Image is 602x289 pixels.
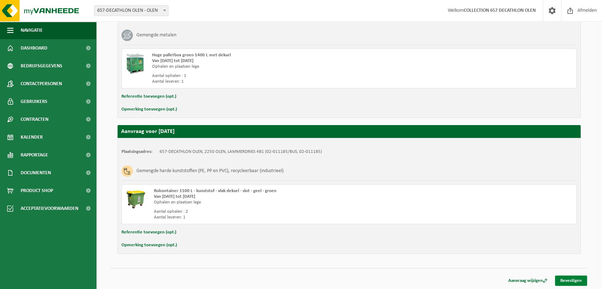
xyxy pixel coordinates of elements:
[94,6,168,16] span: 657-DECATHLON OLEN - OLEN
[21,128,43,146] span: Kalender
[121,149,152,154] strong: Plaatsingsadres:
[121,228,176,237] button: Referentie toevoegen (opt.)
[121,105,177,114] button: Opmerking toevoegen (opt.)
[152,53,231,57] span: Hoge palletbox groen 1400 L met deksel
[21,93,47,110] span: Gebruikers
[152,79,376,84] div: Aantal leveren: 1
[154,209,378,215] div: Aantal ophalen : 2
[152,64,376,69] div: Ophalen en plaatsen lege
[125,52,145,74] img: PB-HB-1400-HPE-GN-11.png
[154,194,195,199] strong: Van [DATE] tot [DATE]
[464,8,536,13] strong: COLLECTION 657 DECATHLON OLEN
[21,21,43,39] span: Navigatie
[21,39,47,57] span: Dashboard
[160,149,322,155] td: 657-DECATHLON OLEN, 2250 OLEN, LAMMERDRIES 4B1 (02-011185/BUS, 02-011185)
[152,58,193,63] strong: Van [DATE] tot [DATE]
[154,215,378,220] div: Aantal leveren: 1
[21,146,48,164] span: Rapportage
[21,182,53,200] span: Product Shop
[152,73,376,79] div: Aantal ophalen : 1
[121,92,176,101] button: Referentie toevoegen (opt.)
[555,275,587,286] a: Bevestigen
[94,5,168,16] span: 657-DECATHLON OLEN - OLEN
[121,241,177,250] button: Opmerking toevoegen (opt.)
[21,200,78,217] span: Acceptatievoorwaarden
[136,165,284,177] h3: Gemengde harde kunststoffen (PE, PP en PVC), recycleerbaar (industrieel)
[125,188,147,210] img: WB-1100-HPE-GN-51.png
[21,75,62,93] span: Contactpersonen
[21,57,62,75] span: Bedrijfsgegevens
[503,275,553,286] a: Aanvraag wijzigen
[154,189,276,193] span: Rolcontainer 1100 L - kunststof - vlak deksel - slot - geel - groen
[154,200,378,205] div: Ophalen en plaatsen lege
[21,164,51,182] span: Documenten
[121,129,175,134] strong: Aanvraag voor [DATE]
[136,30,176,41] h3: Gemengde metalen
[21,110,48,128] span: Contracten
